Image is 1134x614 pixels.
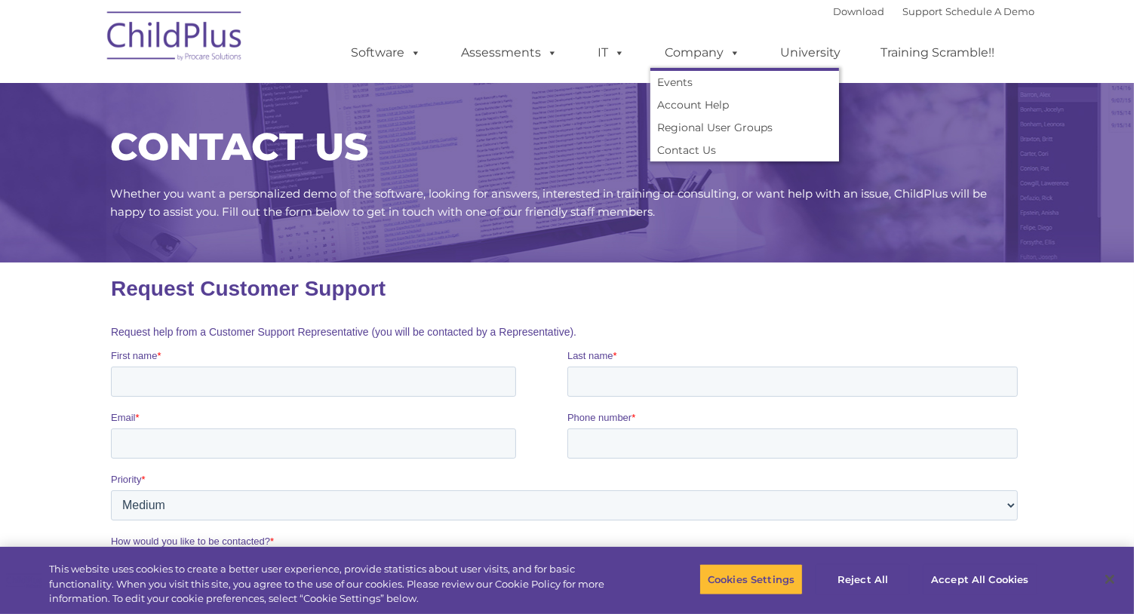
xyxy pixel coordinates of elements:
a: Software [337,38,437,68]
a: Regional User Groups [650,116,839,139]
button: Close [1093,563,1126,596]
img: ChildPlus by Procare Solutions [100,1,250,76]
a: Assessments [447,38,573,68]
a: University [766,38,856,68]
a: Account Help [650,94,839,116]
span: CONTACT US [111,124,369,170]
span: Whether you want a personalized demo of the software, looking for answers, interested in training... [111,186,988,219]
button: Accept All Cookies [923,563,1037,595]
a: Company [650,38,756,68]
a: Download [834,5,885,17]
a: Contact Us [650,139,839,161]
a: Training Scramble!! [866,38,1010,68]
font: | [834,5,1035,17]
a: IT [583,38,641,68]
button: Cookies Settings [699,563,803,595]
button: Reject All [816,563,910,595]
a: Events [650,71,839,94]
a: Support [903,5,943,17]
a: Schedule A Demo [946,5,1035,17]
